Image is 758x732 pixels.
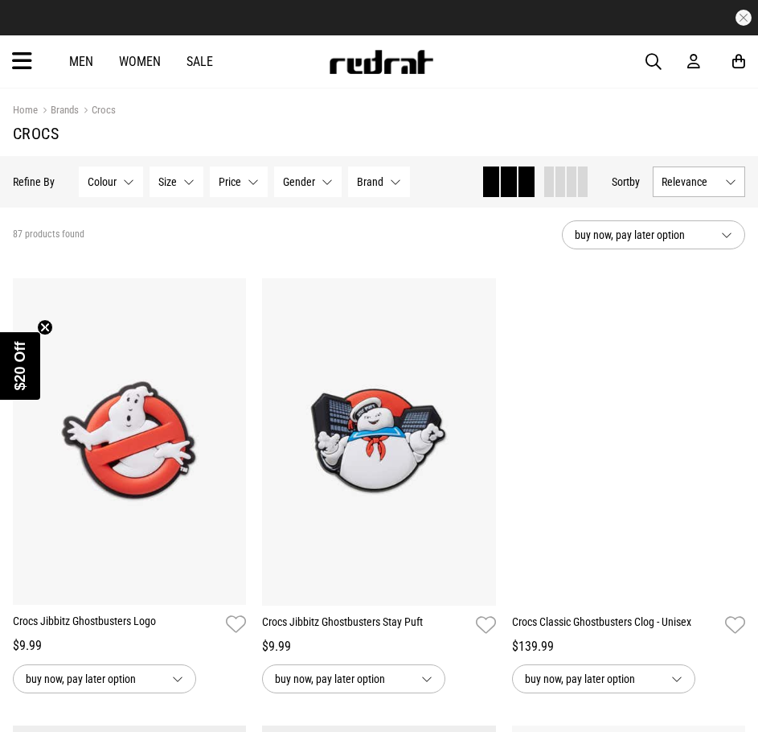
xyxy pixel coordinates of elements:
[612,172,640,191] button: Sortby
[13,175,55,188] p: Refine By
[262,278,496,606] img: Crocs Jibbitz Ghostbusters Stay Puft in Multi
[13,636,246,656] div: $9.99
[13,104,38,116] a: Home
[512,278,746,606] img: Crocs Classic Ghostbusters Clog - Unisex in Multi
[512,664,695,693] button: buy now, pay later option
[662,175,719,188] span: Relevance
[79,167,143,197] button: Colour
[512,614,719,637] a: Crocs Classic Ghostbusters Clog - Unisex
[26,669,159,689] span: buy now, pay later option
[562,220,745,249] button: buy now, pay later option
[13,124,745,143] h1: Crocs
[653,167,745,197] button: Relevance
[13,278,246,605] img: Crocs Jibbitz Ghostbusters Logo in Multi
[37,319,53,335] button: Close teaser
[210,167,268,197] button: Price
[262,637,495,656] div: $9.99
[38,104,79,119] a: Brands
[79,104,116,119] a: Crocs
[283,175,315,188] span: Gender
[13,664,196,693] button: buy now, pay later option
[158,175,177,188] span: Size
[512,637,745,656] div: $139.99
[219,175,241,188] span: Price
[69,54,93,69] a: Men
[262,664,445,693] button: buy now, pay later option
[348,167,410,197] button: Brand
[357,175,383,188] span: Brand
[275,669,408,689] span: buy now, pay later option
[88,175,117,188] span: Colour
[13,228,84,241] span: 87 products found
[186,54,213,69] a: Sale
[262,614,469,637] a: Crocs Jibbitz Ghostbusters Stay Puft
[119,54,161,69] a: Women
[259,10,500,26] iframe: Customer reviews powered by Trustpilot
[12,341,28,390] span: $20 Off
[328,50,434,74] img: Redrat logo
[629,175,640,188] span: by
[525,669,658,689] span: buy now, pay later option
[274,167,342,197] button: Gender
[13,613,219,636] a: Crocs Jibbitz Ghostbusters Logo
[150,167,203,197] button: Size
[575,225,708,245] span: buy now, pay later option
